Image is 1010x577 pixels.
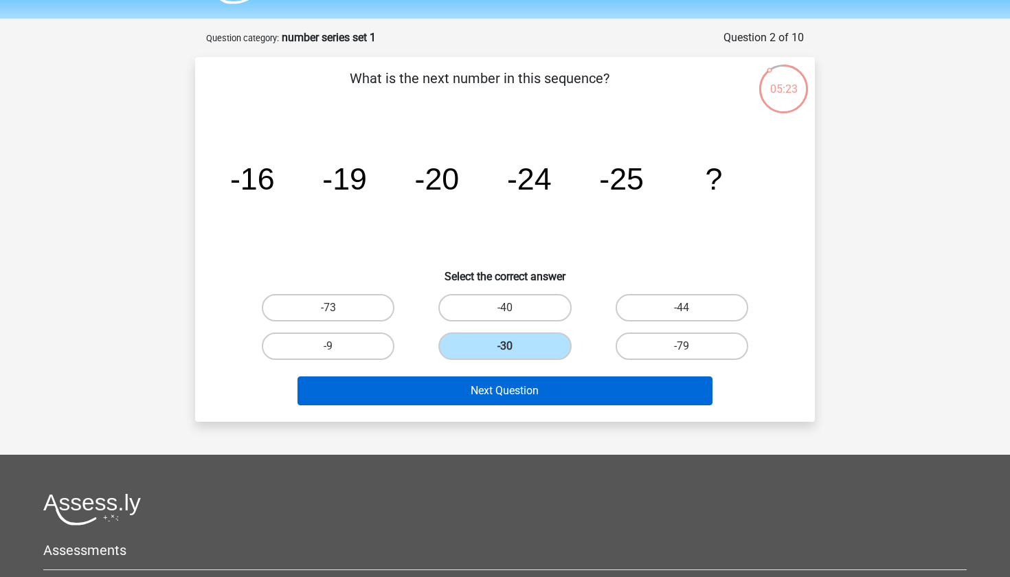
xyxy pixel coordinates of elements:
label: -73 [262,294,394,321]
div: Question 2 of 10 [723,30,804,46]
tspan: -24 [507,161,552,196]
tspan: -16 [230,161,275,196]
label: -44 [616,294,748,321]
tspan: ? [705,161,722,196]
h6: Select the correct answer [217,259,793,283]
label: -79 [616,332,748,360]
h5: Assessments [43,542,967,558]
small: Question category: [206,33,279,43]
div: 05:23 [758,63,809,98]
p: What is the next number in this sequence? [217,68,741,109]
label: -40 [438,294,571,321]
tspan: -19 [322,161,367,196]
strong: number series set 1 [282,31,376,44]
img: Assessly logo [43,493,141,525]
button: Next Question [298,376,713,405]
label: -30 [438,332,571,360]
label: -9 [262,332,394,360]
tspan: -20 [415,161,460,196]
tspan: -25 [599,161,644,196]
